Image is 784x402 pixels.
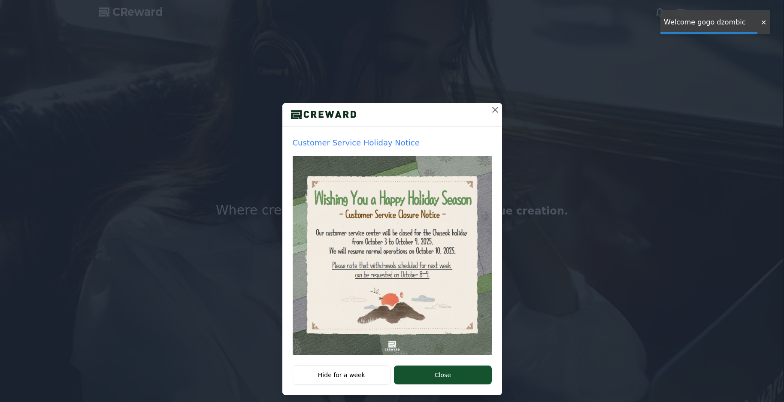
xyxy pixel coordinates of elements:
img: logo [282,108,365,121]
button: Close [394,366,491,384]
a: Customer Service Holiday Notice [293,137,492,355]
button: Hide for a week [293,365,391,385]
p: Customer Service Holiday Notice [293,137,492,149]
img: popup thumbnail [293,156,492,355]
